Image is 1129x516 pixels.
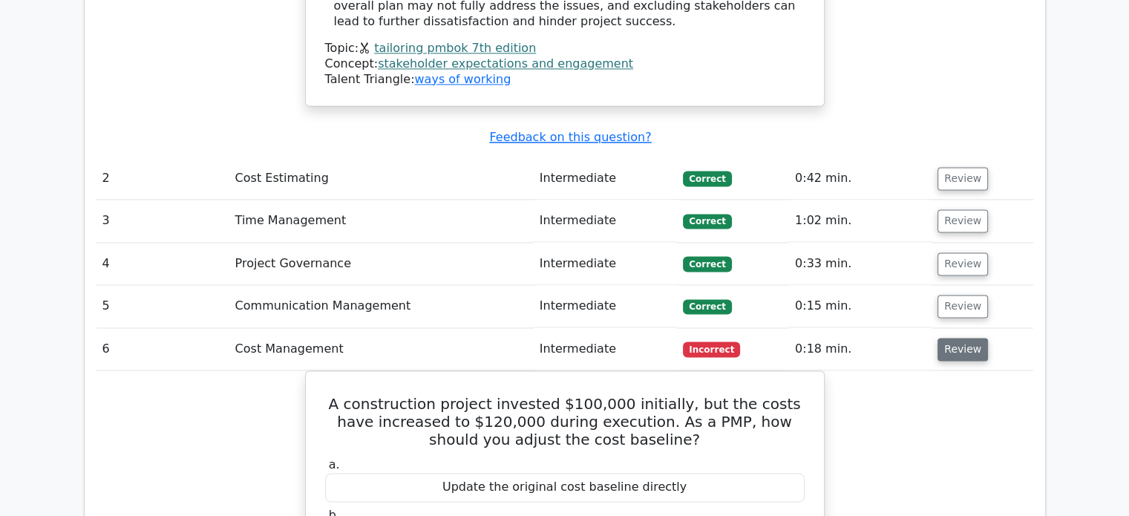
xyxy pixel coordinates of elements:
div: Update the original cost baseline directly [325,473,805,502]
span: Incorrect [683,342,740,356]
td: 0:15 min. [789,285,932,327]
td: 0:33 min. [789,243,932,285]
td: Intermediate [534,157,678,200]
span: Correct [683,299,731,314]
td: Intermediate [534,200,678,242]
button: Review [937,295,988,318]
button: Review [937,209,988,232]
span: Correct [683,171,731,186]
h5: A construction project invested $100,000 initially, but the costs have increased to $120,000 duri... [324,395,806,448]
button: Review [937,167,988,190]
div: Topic: [325,41,805,56]
a: tailoring pmbok 7th edition [374,41,536,55]
td: 0:18 min. [789,328,932,370]
td: Project Governance [229,243,534,285]
td: 0:42 min. [789,157,932,200]
span: Correct [683,256,731,271]
td: Intermediate [534,285,678,327]
span: Correct [683,214,731,229]
td: Communication Management [229,285,534,327]
div: Concept: [325,56,805,72]
button: Review [937,338,988,361]
td: Intermediate [534,243,678,285]
td: 6 [96,328,229,370]
td: 2 [96,157,229,200]
td: Time Management [229,200,534,242]
span: a. [329,457,340,471]
td: Intermediate [534,328,678,370]
div: Talent Triangle: [325,41,805,87]
a: ways of working [414,72,511,86]
td: Cost Estimating [229,157,534,200]
td: 5 [96,285,229,327]
a: stakeholder expectations and engagement [378,56,633,71]
td: 4 [96,243,229,285]
td: 3 [96,200,229,242]
button: Review [937,252,988,275]
td: Cost Management [229,328,534,370]
td: 1:02 min. [789,200,932,242]
a: Feedback on this question? [489,130,651,144]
